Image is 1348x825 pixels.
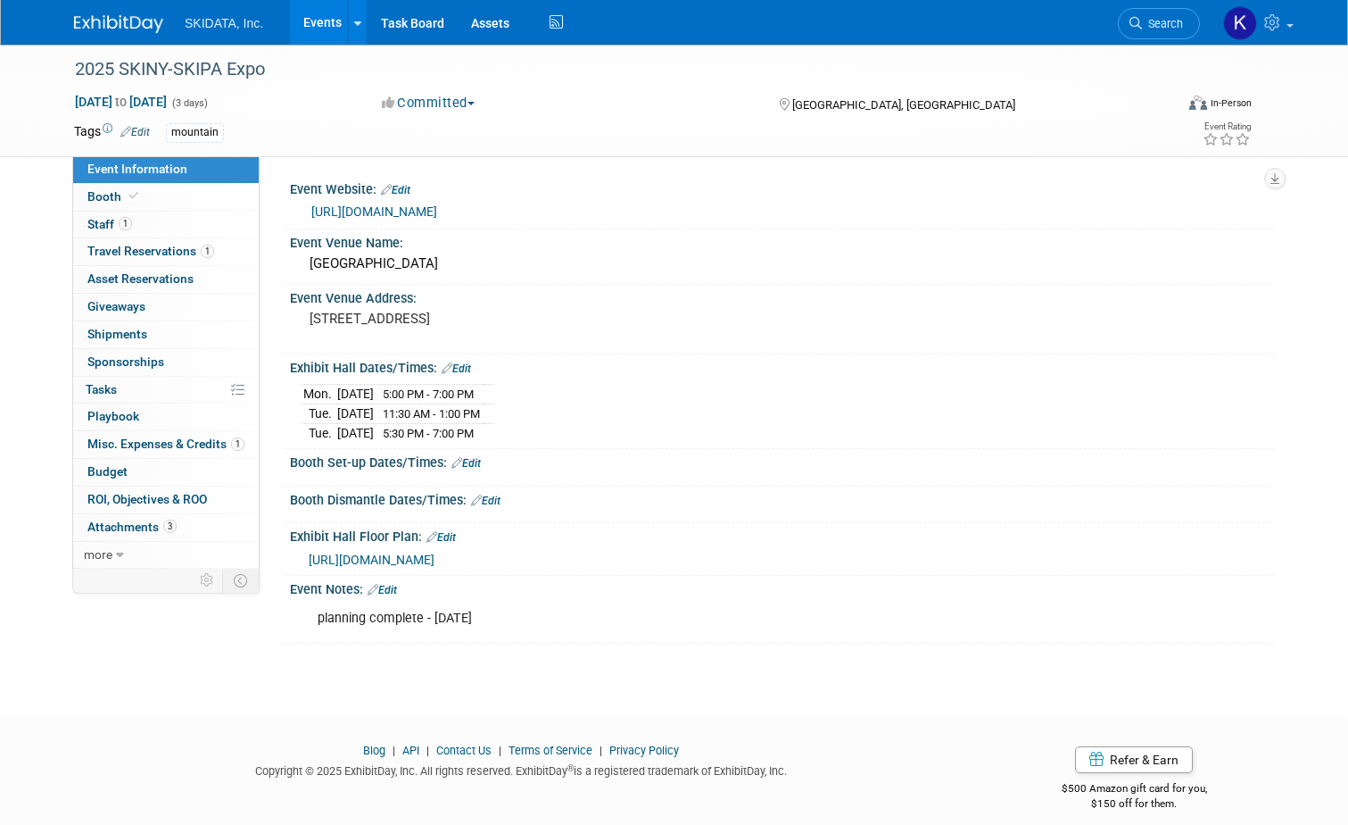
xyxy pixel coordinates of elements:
div: $150 off for them. [994,796,1274,812]
span: 5:30 PM - 7:00 PM [383,427,474,440]
div: Event Venue Name: [290,229,1274,252]
a: Attachments3 [73,514,259,541]
a: Booth [73,184,259,211]
span: (3 days) [170,97,208,109]
div: mountain [166,123,224,142]
a: Misc. Expenses & Credits1 [73,431,259,458]
a: Privacy Policy [609,744,679,757]
a: Edit [471,495,500,507]
a: Staff1 [73,212,259,238]
button: Committed [376,94,482,112]
span: 1 [119,217,132,230]
span: | [422,744,434,757]
span: SKIDATA, Inc. [185,16,263,30]
span: | [388,744,400,757]
td: Tue. [303,404,337,424]
a: Shipments [73,321,259,348]
a: Contact Us [436,744,492,757]
td: [DATE] [337,404,374,424]
td: [DATE] [337,423,374,442]
span: Tasks [86,382,117,396]
span: Playbook [87,409,139,423]
pre: [STREET_ADDRESS] [310,311,681,327]
span: Budget [87,464,128,479]
span: | [595,744,607,757]
div: Event Notes: [290,576,1274,599]
span: Event Information [87,162,187,176]
td: Toggle Event Tabs [223,569,260,592]
span: to [112,95,129,109]
a: Edit [120,126,150,138]
a: Edit [368,584,397,596]
span: Asset Reservations [87,271,194,286]
span: Booth [87,189,142,204]
a: API [402,744,419,757]
a: Blog [363,744,385,757]
div: 2025 SKINY-SKIPA Expo [69,54,1152,86]
a: ROI, Objectives & ROO [73,487,259,513]
span: | [494,744,506,757]
span: 5:00 PM - 7:00 PM [383,387,474,401]
span: ROI, Objectives & ROO [87,492,207,506]
a: Tasks [73,377,259,404]
td: Mon. [303,385,337,404]
img: Kim Masoner [1223,6,1257,40]
i: Booth reservation complete [129,191,138,201]
div: Exhibit Hall Dates/Times: [290,354,1274,378]
div: Booth Dismantle Dates/Times: [290,487,1274,510]
div: In-Person [1210,96,1252,110]
td: [DATE] [337,385,374,404]
img: Format-Inperson.png [1189,96,1207,110]
div: planning complete - [DATE] [305,601,1083,637]
span: Staff [87,217,132,231]
div: Exhibit Hall Floor Plan: [290,523,1274,546]
a: Sponsorships [73,349,259,376]
span: Travel Reservations [87,244,214,258]
a: Edit [451,457,481,470]
a: [URL][DOMAIN_NAME] [311,204,437,219]
span: [DATE] [DATE] [74,94,168,110]
div: Event Rating [1203,122,1251,131]
div: Booth Set-up Dates/Times: [290,449,1274,472]
td: Tue. [303,423,337,442]
a: more [73,542,259,569]
a: Edit [442,362,471,375]
a: Travel Reservations1 [73,238,259,265]
a: Asset Reservations [73,266,259,293]
a: Edit [426,531,456,544]
span: Misc. Expenses & Credits [87,437,244,451]
span: 1 [201,245,214,258]
a: Search [1118,8,1200,39]
a: Edit [381,184,410,196]
span: Giveaways [87,299,145,313]
span: Attachments [87,520,177,534]
span: Search [1142,17,1183,30]
div: Event Venue Address: [290,285,1274,307]
div: [GEOGRAPHIC_DATA] [303,250,1261,278]
span: Sponsorships [87,354,164,369]
a: Budget [73,459,259,486]
span: Shipments [87,327,147,341]
a: Event Information [73,156,259,183]
sup: ® [567,763,574,773]
div: Event Website: [290,176,1274,199]
div: Event Format [1078,93,1252,120]
a: [URL][DOMAIN_NAME] [309,553,434,567]
td: Personalize Event Tab Strip [192,569,223,592]
a: Giveaways [73,294,259,321]
a: Playbook [73,404,259,430]
span: 1 [231,437,244,451]
div: $500 Amazon gift card for you, [994,770,1274,811]
span: 3 [163,520,177,533]
a: Terms of Service [509,744,592,757]
td: Tags [74,122,150,143]
span: [GEOGRAPHIC_DATA], [GEOGRAPHIC_DATA] [792,98,1015,112]
span: more [84,547,112,562]
span: 11:30 AM - 1:00 PM [383,407,480,421]
a: Refer & Earn [1075,746,1193,773]
div: Copyright © 2025 ExhibitDay, Inc. All rights reserved. ExhibitDay is a registered trademark of Ex... [74,759,967,779]
img: ExhibitDay [74,15,163,33]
